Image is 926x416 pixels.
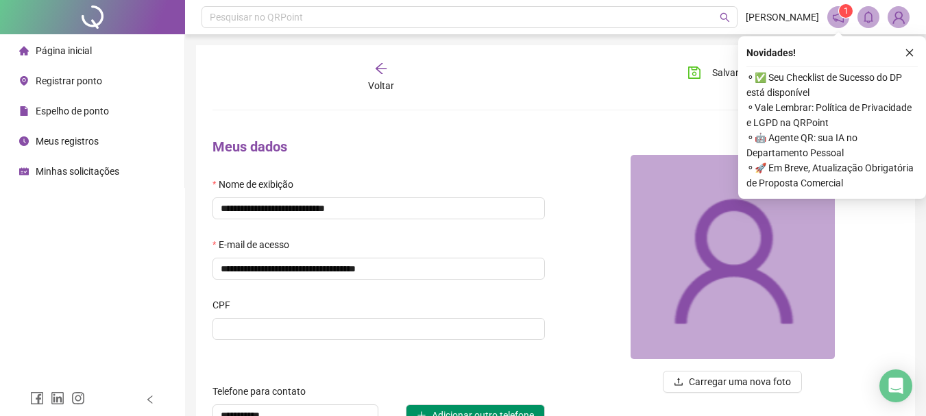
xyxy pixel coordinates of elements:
[36,45,92,56] span: Página inicial
[145,395,155,404] span: left
[368,80,394,91] span: Voltar
[663,371,802,393] button: uploadCarregar uma nova foto
[746,160,918,191] span: ⚬ 🚀 Em Breve, Atualização Obrigatória de Proposta Comercial
[19,167,29,176] span: schedule
[212,384,315,399] label: Telefone para contato
[689,374,791,389] span: Carregar uma nova foto
[36,106,109,117] span: Espelho de ponto
[905,48,914,58] span: close
[746,10,819,25] span: [PERSON_NAME]
[36,136,99,147] span: Meus registros
[746,45,796,60] span: Novidades !
[19,106,29,116] span: file
[212,177,302,192] label: Nome de exibição
[746,100,918,130] span: ⚬ Vale Lembrar: Política de Privacidade e LGPD na QRPoint
[712,65,739,80] span: Salvar
[212,297,239,313] label: CPF
[746,70,918,100] span: ⚬ ✅ Seu Checklist de Sucesso do DP está disponível
[888,7,909,27] img: 84435
[832,11,844,23] span: notification
[36,75,102,86] span: Registrar ponto
[879,369,912,402] div: Open Intercom Messenger
[674,377,683,387] span: upload
[71,391,85,405] span: instagram
[839,4,853,18] sup: 1
[374,62,388,75] span: arrow-left
[862,11,875,23] span: bell
[687,66,701,79] span: save
[36,166,119,177] span: Minhas solicitações
[677,62,749,84] button: Salvar
[212,237,298,252] label: E-mail de acesso
[631,155,835,359] img: 84435
[19,136,29,146] span: clock-circle
[844,6,849,16] span: 1
[19,46,29,56] span: home
[720,12,730,23] span: search
[30,391,44,405] span: facebook
[212,137,545,156] h4: Meus dados
[51,391,64,405] span: linkedin
[746,130,918,160] span: ⚬ 🤖 Agente QR: sua IA no Departamento Pessoal
[19,76,29,86] span: environment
